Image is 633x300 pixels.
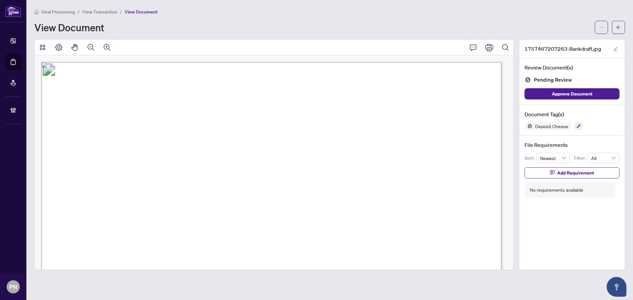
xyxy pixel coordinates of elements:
[9,282,17,291] span: PN
[613,47,618,51] span: edit
[120,8,122,15] li: /
[591,153,616,163] span: All
[42,9,75,15] span: Deal Processing
[525,141,619,149] h4: File Requirements
[616,25,621,30] span: arrow-left
[599,25,604,30] span: ellipsis
[540,153,566,163] span: Newest
[525,167,619,178] button: Add Requirement
[552,89,592,99] span: Approve Document
[82,9,117,15] span: View Transaction
[525,76,531,83] img: Document Status
[530,186,583,194] div: No requirements available
[574,154,587,162] p: Filter:
[77,8,79,15] li: /
[525,154,536,162] p: Sort:
[34,10,39,14] span: home
[5,5,21,17] img: logo
[125,9,158,15] span: View Document
[525,122,532,130] img: Status Icon
[525,110,619,118] h4: Document Tag(s)
[525,45,601,53] span: 1757467207263-Bankdraft.jpg
[532,124,571,128] span: Deposit Cheque
[534,75,572,84] span: Pending Review
[525,64,619,71] h4: Review Document(s)
[34,22,104,33] h1: View Document
[607,277,626,297] button: Open asap
[525,88,619,99] button: Approve Document
[557,168,594,178] span: Add Requirement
